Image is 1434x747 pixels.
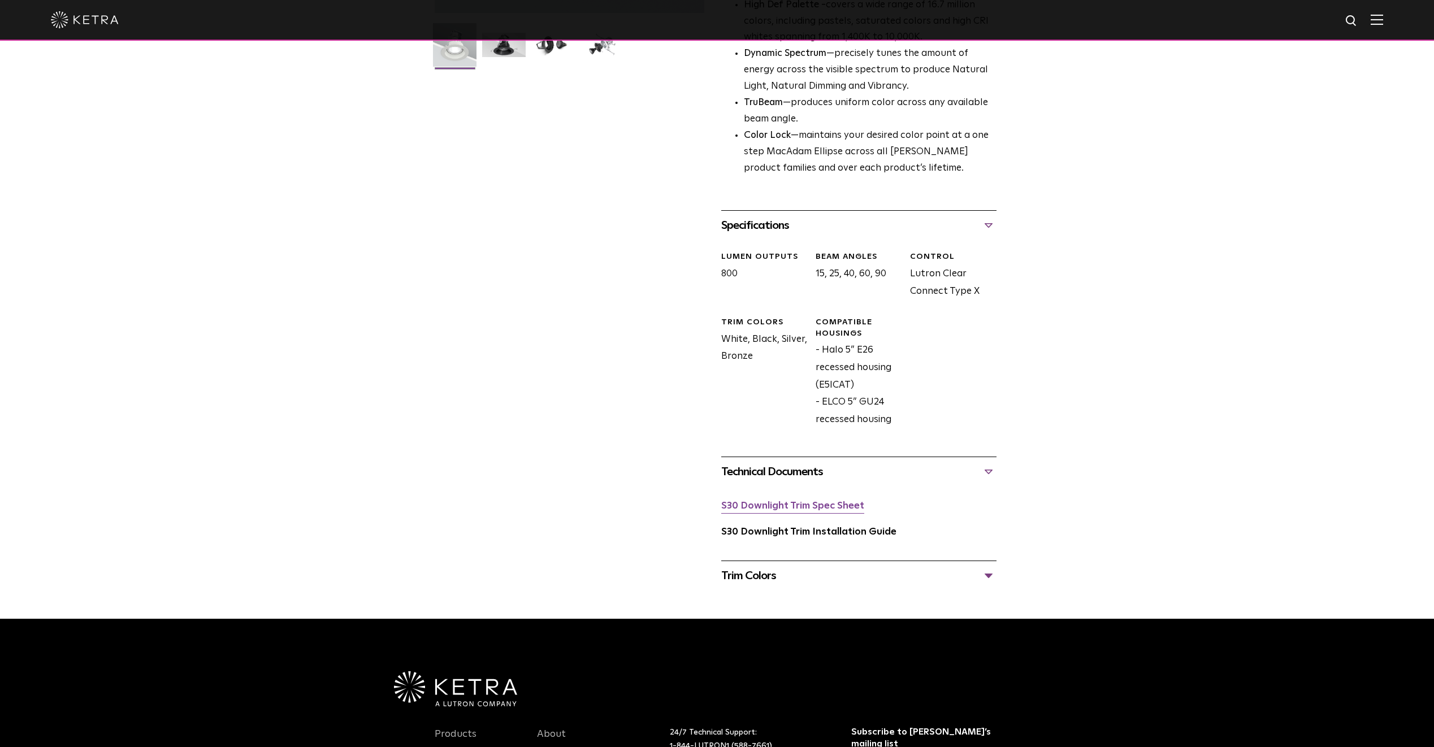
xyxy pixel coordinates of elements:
[744,128,997,177] li: —maintains your desired color point at a one step MacAdam Ellipse across all [PERSON_NAME] produc...
[1371,14,1383,25] img: Hamburger%20Nav.svg
[713,251,807,300] div: 800
[713,317,807,428] div: White, Black, Silver, Bronze
[910,251,996,263] div: CONTROL
[580,33,624,66] img: S30 Halo Downlight_Exploded_Black
[482,33,526,66] img: S30 Halo Downlight_Hero_Black_Gradient
[721,216,997,234] div: Specifications
[531,33,575,66] img: S30 Halo Downlight_Table Top_Black
[721,567,997,585] div: Trim Colors
[51,11,119,28] img: ketra-logo-2019-white
[394,671,517,706] img: Ketra-aLutronCo_White_RGB
[744,46,997,95] li: —precisely tunes the amount of energy across the visible spectrum to produce Natural Light, Natur...
[807,317,902,428] div: - Halo 5” E26 recessed housing (E5ICAT) - ELCO 5” GU24 recessed housing
[744,131,791,140] strong: Color Lock
[721,501,864,511] a: S30 Downlight Trim Spec Sheet
[721,317,807,328] div: Trim Colors
[807,251,902,300] div: 15, 25, 40, 60, 90
[721,527,896,537] a: S30 Downlight Trim Installation Guide
[816,317,902,339] div: Compatible Housings
[721,251,807,263] div: LUMEN OUTPUTS
[902,251,996,300] div: Lutron Clear Connect Type X
[744,95,997,128] li: —produces uniform color across any available beam angle.
[721,463,997,481] div: Technical Documents
[744,49,826,58] strong: Dynamic Spectrum
[744,98,783,107] strong: TruBeam
[816,251,902,263] div: Beam Angles
[1345,14,1359,28] img: search icon
[433,23,476,75] img: S30-DownlightTrim-2021-Web-Square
